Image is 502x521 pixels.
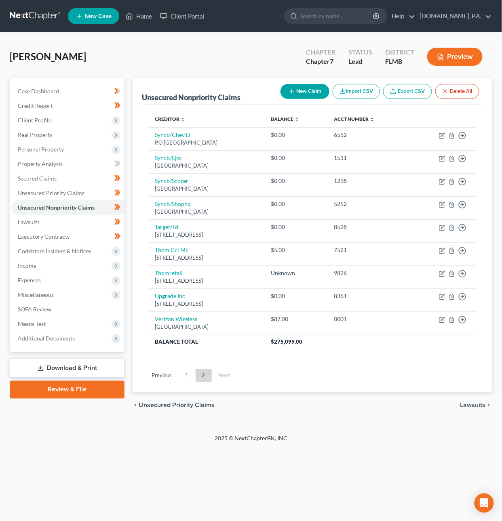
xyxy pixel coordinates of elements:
[369,117,374,122] i: unfold_more
[10,50,86,62] span: [PERSON_NAME]
[155,300,258,308] div: [STREET_ADDRESS]
[334,223,403,231] div: 8528
[155,269,183,276] a: Tbomretail
[271,177,321,185] div: $0.00
[11,302,124,317] a: SOFA Review
[18,117,51,124] span: Client Profile
[18,277,41,284] span: Expenses
[11,200,124,215] a: Unsecured Nonpriority Claims
[271,223,321,231] div: $0.00
[18,88,59,95] span: Case Dashboard
[122,9,156,23] a: Home
[416,9,492,23] a: [DOMAIN_NAME], P.A.
[133,402,215,409] button: chevron_left Unsecured Priority Claims
[348,48,372,57] div: Status
[155,154,182,161] a: Syncb/Qvc
[306,57,335,66] div: Chapter
[475,494,494,513] div: Open Intercom Messenger
[146,369,179,382] a: Previous
[271,200,321,208] div: $0.00
[18,262,36,269] span: Income
[348,57,372,66] div: Lead
[427,48,483,66] button: Preview
[271,116,299,122] a: Balance unfold_more
[18,291,54,298] span: Miscellaneous
[155,131,191,138] a: Syncb/Chev D
[18,204,95,211] span: Unsecured Nonpriority Claims
[155,323,258,331] div: [GEOGRAPHIC_DATA]
[460,402,486,409] span: Lawsuits
[155,139,258,147] div: P.O [GEOGRAPHIC_DATA]
[155,292,186,299] a: Upgrade Inc
[155,254,258,262] div: [STREET_ADDRESS]
[334,116,374,122] a: Acct Number unfold_more
[334,200,403,208] div: 5252
[271,131,321,139] div: $0.00
[155,185,258,193] div: [GEOGRAPHIC_DATA]
[333,84,380,99] button: Import CSV
[271,292,321,300] div: $0.00
[385,57,414,66] div: FLMB
[196,369,212,382] a: 2
[155,315,198,322] a: Verizon Wireless
[179,369,195,382] a: 1
[271,246,321,254] div: $5.00
[385,48,414,57] div: District
[11,215,124,229] a: Lawsuits
[334,269,403,277] div: 9826
[294,117,299,122] i: unfold_more
[18,248,91,254] span: Codebtors Insiders & Notices
[11,157,124,171] a: Property Analysis
[139,402,215,409] span: Unsecured Priority Claims
[334,177,403,185] div: 1238
[271,269,321,277] div: Unknown
[281,84,329,99] button: New Claim
[383,84,432,99] a: Export CSV
[460,402,492,409] button: Lawsuits chevron_right
[334,154,403,162] div: 1511
[11,99,124,113] a: Credit Report
[18,320,46,327] span: Means Test
[334,315,403,323] div: 0001
[155,208,258,216] div: [GEOGRAPHIC_DATA]
[435,84,479,99] button: Delete All
[155,177,189,184] a: Syncb/Scorer
[18,335,75,342] span: Additional Documents
[18,102,53,109] span: Credit Report
[133,402,139,409] i: chevron_left
[18,175,57,182] span: Secured Claims
[155,223,179,230] a: Target/Td
[18,306,51,313] span: SOFA Review
[18,131,53,138] span: Real Property
[155,246,189,253] a: Tbom Cci Mc
[388,9,415,23] a: Help
[181,117,186,122] i: unfold_more
[11,229,124,244] a: Executory Contracts
[18,160,63,167] span: Property Analysis
[10,359,124,378] a: Download & Print
[334,131,403,139] div: 6552
[149,334,265,349] th: Balance Total
[18,146,64,153] span: Personal Property
[155,231,258,239] div: [STREET_ADDRESS]
[334,246,403,254] div: 7521
[271,338,302,345] span: $275,099.00
[11,171,124,186] a: Secured Claims
[155,200,191,207] a: Syncb/Shophq
[11,84,124,99] a: Case Dashboard
[271,315,321,323] div: $87.00
[486,402,492,409] i: chevron_right
[330,57,333,65] span: 7
[271,154,321,162] div: $0.00
[334,292,403,300] div: 8361
[18,233,70,240] span: Executory Contracts
[306,48,335,57] div: Chapter
[18,218,40,225] span: Lawsuits
[155,162,258,170] div: [GEOGRAPHIC_DATA]
[156,9,209,23] a: Client Portal
[300,8,374,23] input: Search by name...
[10,381,124,399] a: Review & File
[11,186,124,200] a: Unsecured Priority Claims
[155,277,258,285] div: [STREET_ADDRESS]
[84,13,112,19] span: New Case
